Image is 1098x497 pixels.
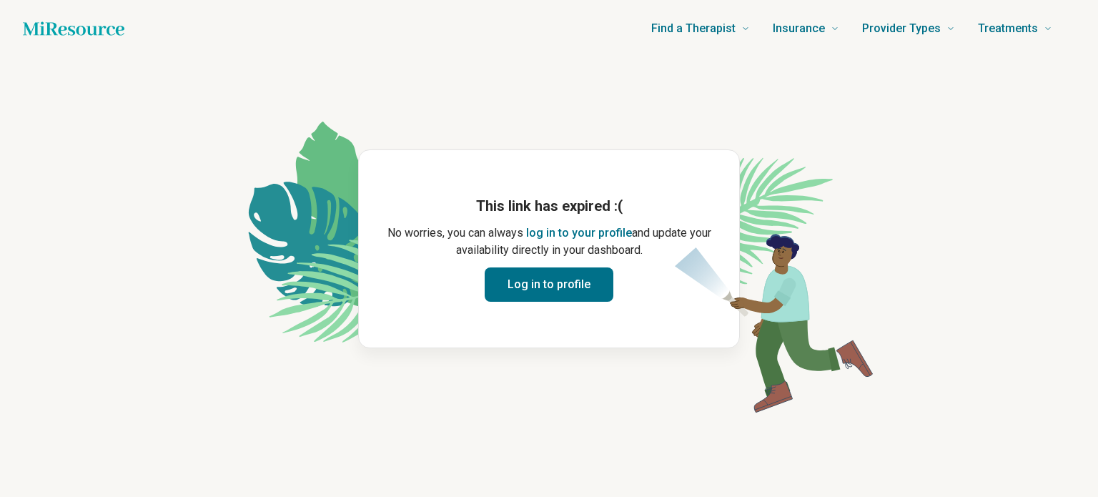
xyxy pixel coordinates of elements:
[862,19,941,39] span: Provider Types
[651,19,736,39] span: Find a Therapist
[978,19,1038,39] span: Treatments
[773,19,825,39] span: Insurance
[382,196,716,216] h1: This link has expired :(
[526,225,632,242] button: log in to your profile
[23,14,124,43] a: Home page
[485,267,613,302] button: Log in to profile
[382,225,716,259] p: No worries, you can always and update your availability directly in your dashboard.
